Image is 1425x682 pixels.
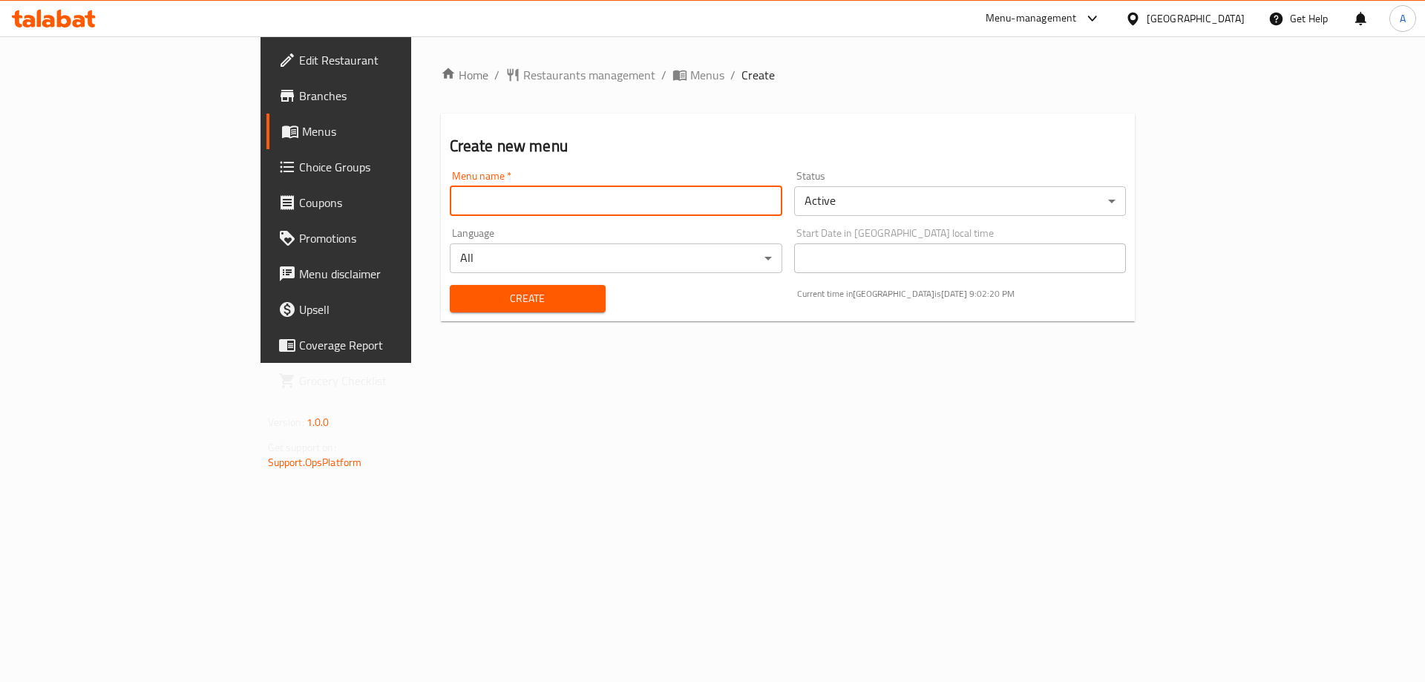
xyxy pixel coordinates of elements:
span: Get support on: [268,438,336,457]
a: Upsell [266,292,499,327]
span: Edit Restaurant [299,51,487,69]
span: Create [462,289,594,308]
div: All [450,243,782,273]
a: Coverage Report [266,327,499,363]
p: Current time in [GEOGRAPHIC_DATA] is [DATE] 9:02:20 PM [797,287,1127,301]
input: Please enter Menu name [450,186,782,216]
div: Menu-management [986,10,1077,27]
a: Choice Groups [266,149,499,185]
h2: Create new menu [450,135,1127,157]
a: Menus [266,114,499,149]
span: Branches [299,87,487,105]
span: Choice Groups [299,158,487,176]
a: Support.OpsPlatform [268,453,362,472]
a: Restaurants management [505,66,655,84]
a: Menu disclaimer [266,256,499,292]
span: Menu disclaimer [299,265,487,283]
span: Promotions [299,229,487,247]
li: / [661,66,666,84]
span: Restaurants management [523,66,655,84]
li: / [730,66,736,84]
span: Version: [268,413,304,432]
span: A [1400,10,1406,27]
nav: breadcrumb [441,66,1136,84]
span: Grocery Checklist [299,372,487,390]
div: Active [794,186,1127,216]
a: Branches [266,78,499,114]
span: Menus [302,122,487,140]
a: Grocery Checklist [266,363,499,399]
span: Upsell [299,301,487,318]
a: Promotions [266,220,499,256]
span: Coverage Report [299,336,487,354]
a: Coupons [266,185,499,220]
a: Edit Restaurant [266,42,499,78]
a: Menus [672,66,724,84]
span: Coupons [299,194,487,212]
span: Create [741,66,775,84]
span: 1.0.0 [307,413,330,432]
div: [GEOGRAPHIC_DATA] [1147,10,1245,27]
button: Create [450,285,606,312]
span: Menus [690,66,724,84]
